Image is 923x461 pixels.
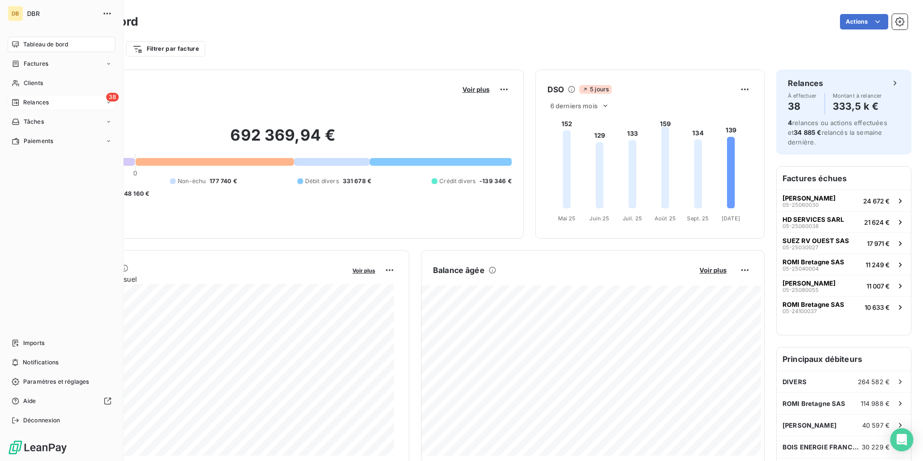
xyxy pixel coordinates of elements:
span: DBR [27,10,97,17]
span: Notifications [23,358,58,367]
span: Voir plus [462,86,489,93]
span: 05-25030027 [783,245,818,250]
h6: Principaux débiteurs [777,347,911,371]
span: Tableau de bord [23,40,68,49]
tspan: Juin 25 [589,215,609,222]
span: 11 249 € [866,261,890,269]
span: 177 740 € [210,177,237,186]
span: 5 jours [579,85,612,94]
button: ROMI Bretagne SAS05-2410003710 633 € [777,296,911,317]
h6: Balance âgée [433,264,485,276]
button: HD SERVICES SARL05-2506003821 624 € [777,211,911,232]
span: Paiements [24,137,53,145]
span: 10 633 € [865,303,890,311]
h4: 38 [788,99,817,114]
span: 05-24100037 [783,308,817,314]
button: Voir plus [460,85,492,94]
span: -48 160 € [121,189,149,198]
button: [PERSON_NAME]05-2508005511 007 € [777,275,911,296]
span: [PERSON_NAME] [783,421,837,429]
span: À effectuer [788,93,817,99]
span: SUEZ RV OUEST SAS [783,237,849,245]
span: Imports [23,339,44,347]
span: Aide [23,397,36,405]
span: Débit divers [305,177,339,186]
span: 4 [788,119,792,127]
span: Chiffre d'affaires mensuel [55,274,346,284]
tspan: Sept. 25 [687,215,709,222]
span: 05-25080055 [783,287,819,293]
span: 6 derniers mois [550,102,598,110]
button: Filtrer par facture [126,41,205,57]
span: Voir plus [699,266,727,274]
span: 0 [133,169,137,177]
img: Logo LeanPay [8,440,68,455]
span: Montant à relancer [833,93,882,99]
button: Actions [840,14,888,29]
span: 264 582 € [858,378,890,386]
button: SUEZ RV OUEST SAS05-2503002717 971 € [777,232,911,254]
span: Déconnexion [23,416,60,425]
h4: 333,5 k € [833,99,882,114]
span: 34 885 € [794,129,821,136]
span: 11 007 € [867,282,890,290]
span: DIVERS [783,378,807,386]
tspan: Mai 25 [558,215,575,222]
span: 05-25040004 [783,266,819,272]
span: [PERSON_NAME] [783,279,836,287]
span: Crédit divers [439,177,475,186]
span: Clients [24,79,43,87]
span: Non-échu [178,177,206,186]
h2: 692 369,94 € [55,126,512,155]
span: Factures [24,59,48,68]
span: Paramètres et réglages [23,377,89,386]
span: ROMI Bretagne SAS [783,301,844,308]
span: 17 971 € [867,240,890,247]
span: Voir plus [352,267,375,274]
button: Voir plus [697,266,729,274]
div: Open Intercom Messenger [890,428,913,451]
span: 05-25060038 [783,223,819,229]
span: -139 346 € [479,177,512,186]
span: Tâches [24,117,44,126]
span: BOIS ENERGIE FRANCE SNC [783,443,862,451]
button: [PERSON_NAME]05-2506003024 672 € [777,190,911,211]
tspan: Juil. 25 [623,215,642,222]
h6: DSO [547,84,564,95]
span: 331 678 € [343,177,371,186]
span: ROMI Bretagne SAS [783,400,846,407]
span: Relances [23,98,49,107]
span: 114 988 € [861,400,890,407]
span: 38 [106,93,119,101]
span: ROMI Bretagne SAS [783,258,844,266]
button: Voir plus [350,266,378,274]
span: 24 672 € [863,197,890,205]
button: ROMI Bretagne SAS05-2504000411 249 € [777,254,911,275]
span: HD SERVICES SARL [783,216,844,223]
a: Aide [8,393,115,409]
tspan: [DATE] [722,215,740,222]
h6: Relances [788,77,823,89]
tspan: Août 25 [655,215,676,222]
span: 40 597 € [862,421,890,429]
span: [PERSON_NAME] [783,194,836,202]
h6: Factures échues [777,167,911,190]
span: 05-25060030 [783,202,819,208]
span: 30 229 € [862,443,890,451]
div: DB [8,6,23,21]
span: 21 624 € [864,218,890,226]
span: relances ou actions effectuées et relancés la semaine dernière. [788,119,887,146]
